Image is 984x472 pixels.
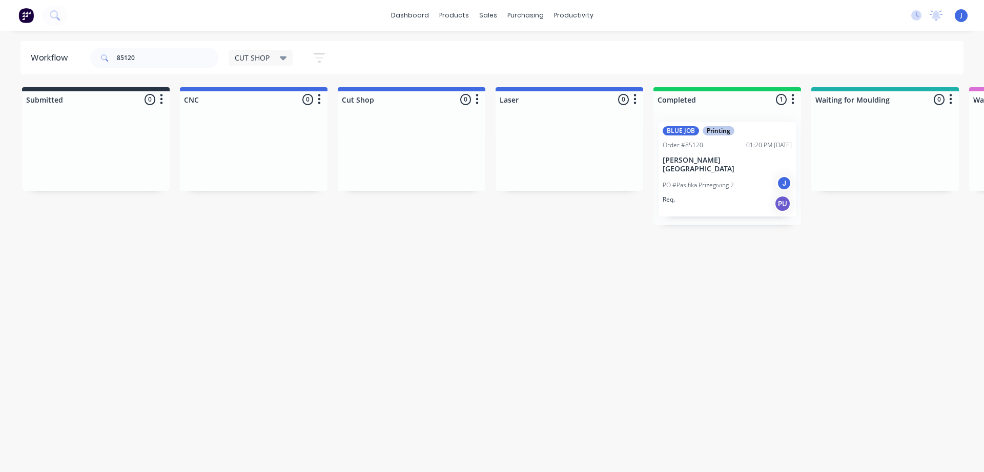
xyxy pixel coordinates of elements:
[746,141,792,150] div: 01:20 PM [DATE]
[18,8,34,23] img: Factory
[434,8,474,23] div: products
[235,52,270,63] span: CUT SHOP
[549,8,599,23] div: productivity
[663,141,703,150] div: Order #85120
[776,175,792,191] div: J
[663,181,734,190] p: PO #Pasifika Prizegiving 2
[659,122,796,217] div: BLUE JOBPrintingOrder #8512001:20 PM [DATE][PERSON_NAME][GEOGRAPHIC_DATA]PO #Pasifika Prizegiving...
[117,48,218,68] input: Search for orders...
[386,8,434,23] a: dashboard
[474,8,502,23] div: sales
[31,52,73,64] div: Workflow
[663,126,699,135] div: BLUE JOB
[774,195,791,212] div: PU
[663,195,675,204] p: Req.
[703,126,734,135] div: Printing
[960,11,962,20] span: J
[502,8,549,23] div: purchasing
[663,156,792,173] p: [PERSON_NAME][GEOGRAPHIC_DATA]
